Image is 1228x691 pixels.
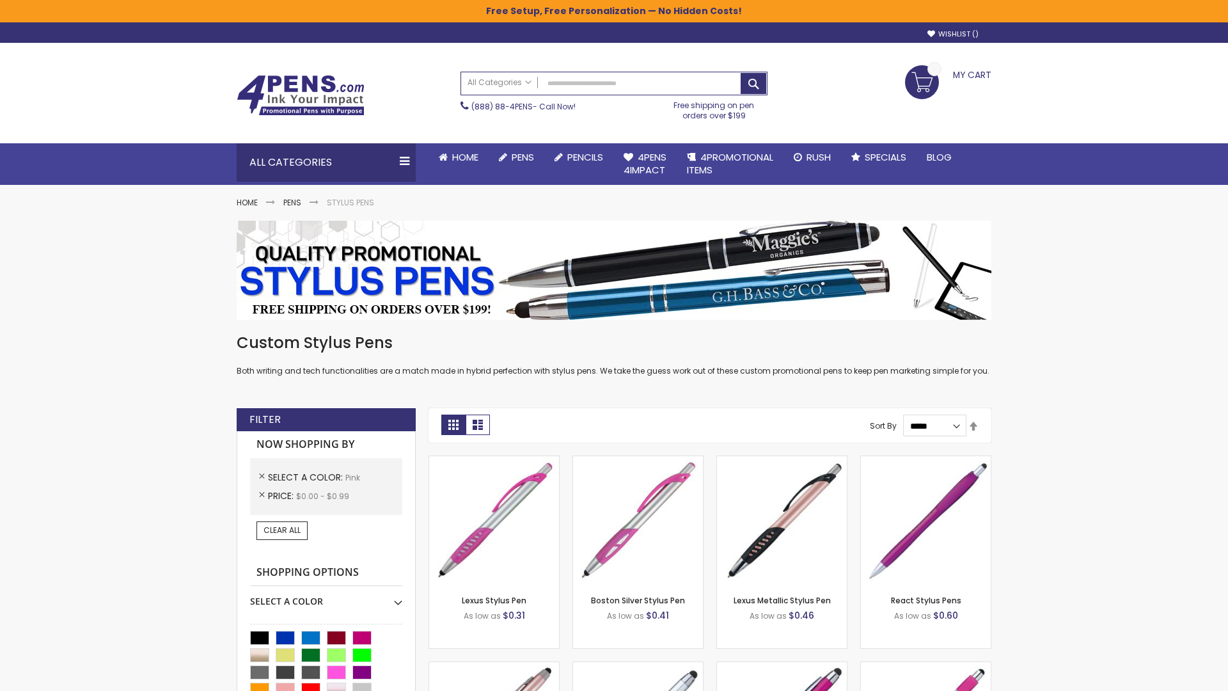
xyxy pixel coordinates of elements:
[471,101,533,112] a: (888) 88-4PENS
[917,143,962,171] a: Blog
[861,662,991,672] a: Pearl Element Stylus Pens-Pink
[250,559,402,587] strong: Shopping Options
[573,456,703,586] img: Boston Silver Stylus Pen-Pink
[841,143,917,171] a: Specials
[927,29,979,39] a: Wishlist
[503,609,525,622] span: $0.31
[591,595,685,606] a: Boston Silver Stylus Pen
[567,150,603,164] span: Pencils
[296,491,349,502] span: $0.00 - $0.99
[345,472,360,483] span: Pink
[783,143,841,171] a: Rush
[891,595,961,606] a: React Stylus Pens
[861,456,991,586] img: React Stylus Pens-Pink
[607,610,644,621] span: As low as
[237,197,258,208] a: Home
[462,595,526,606] a: Lexus Stylus Pen
[264,525,301,536] span: Clear All
[661,95,768,121] div: Free shipping on pen orders over $199
[468,77,531,88] span: All Categories
[237,143,416,182] div: All Categories
[256,521,308,539] a: Clear All
[750,610,787,621] span: As low as
[512,150,534,164] span: Pens
[573,662,703,672] a: Silver Cool Grip Stylus Pen-Pink
[283,197,301,208] a: Pens
[250,431,402,458] strong: Now Shopping by
[429,456,559,586] img: Lexus Stylus Pen-Pink
[441,415,466,435] strong: Grid
[717,456,847,586] img: Lexus Metallic Stylus Pen-Pink
[461,72,538,93] a: All Categories
[613,143,677,185] a: 4Pens4impact
[927,150,952,164] span: Blog
[573,456,703,466] a: Boston Silver Stylus Pen-Pink
[646,609,669,622] span: $0.41
[687,150,773,177] span: 4PROMOTIONAL ITEMS
[861,456,991,466] a: React Stylus Pens-Pink
[870,420,897,431] label: Sort By
[452,150,478,164] span: Home
[237,333,991,377] div: Both writing and tech functionalities are a match made in hybrid perfection with stylus pens. We ...
[717,456,847,466] a: Lexus Metallic Stylus Pen-Pink
[268,471,345,484] span: Select A Color
[471,101,576,112] span: - Call Now!
[429,662,559,672] a: Lory Metallic Stylus Pen-Pink
[250,586,402,608] div: Select A Color
[894,610,931,621] span: As low as
[429,456,559,466] a: Lexus Stylus Pen-Pink
[327,197,374,208] strong: Stylus Pens
[464,610,501,621] span: As low as
[865,150,906,164] span: Specials
[489,143,544,171] a: Pens
[677,143,783,185] a: 4PROMOTIONALITEMS
[249,413,281,427] strong: Filter
[544,143,613,171] a: Pencils
[717,662,847,672] a: Metallic Cool Grip Stylus Pen-Pink
[807,150,831,164] span: Rush
[624,150,666,177] span: 4Pens 4impact
[933,609,958,622] span: $0.60
[237,221,991,320] img: Stylus Pens
[237,75,365,116] img: 4Pens Custom Pens and Promotional Products
[237,333,991,353] h1: Custom Stylus Pens
[734,595,831,606] a: Lexus Metallic Stylus Pen
[268,489,296,502] span: Price
[429,143,489,171] a: Home
[789,609,814,622] span: $0.46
